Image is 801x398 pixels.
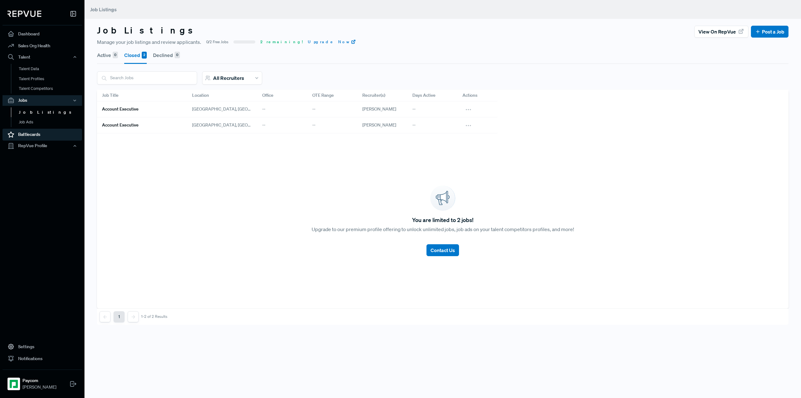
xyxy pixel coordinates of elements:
a: Job Listings [11,107,90,117]
button: View on RepVue [694,26,748,38]
nav: pagination [99,311,167,322]
span: Location [192,92,209,99]
span: You are limited to 2 jobs! [412,216,473,224]
a: Upgrade Now [308,39,356,45]
div: 0 [113,52,118,59]
a: Talent Profiles [11,74,90,84]
div: 1-2 of 2 Results [141,314,167,319]
a: Job Ads [11,117,90,127]
button: Contact Us [426,244,459,256]
button: Active 0 [97,46,118,64]
div: -- [307,101,357,117]
a: Battlecards [3,129,82,141]
button: Post a Job [751,26,788,38]
img: Paycom [9,379,19,389]
h6: Account Executive [102,106,139,112]
a: Contact Us [426,239,459,256]
p: Upgrade to our premium profile offering to unlock unlimited jobs, job ads on your talent competit... [270,225,616,233]
button: RepVue Profile [3,141,82,151]
div: -- [257,101,307,117]
span: Actions [462,92,477,99]
a: Dashboard [3,28,82,40]
div: 2 [142,52,147,59]
h6: Account Executive [102,122,139,128]
span: [GEOGRAPHIC_DATA], [GEOGRAPHIC_DATA] [192,122,252,128]
span: View on RepVue [698,28,736,35]
a: Settings [3,341,82,353]
span: [GEOGRAPHIC_DATA], [GEOGRAPHIC_DATA] [192,106,252,112]
a: Account Executive [102,120,177,131]
button: Next [128,311,139,322]
span: Job Title [102,92,119,99]
span: Contact Us [431,247,455,253]
button: Previous [99,311,110,322]
span: OTE Range [312,92,334,99]
h3: Job Listings [97,25,198,36]
a: Talent Competitors [11,84,90,94]
button: Talent [3,52,82,62]
a: Notifications [3,353,82,364]
span: All Recruiters [213,75,244,81]
strong: Paycom [23,377,56,384]
span: 0/2 Free Jobs [206,39,228,45]
div: -- [407,101,457,117]
div: -- [407,117,457,133]
a: PaycomPaycom[PERSON_NAME] [3,370,82,393]
a: Account Executive [102,104,177,115]
img: announcement [430,186,455,211]
a: Sales Org Health [3,40,82,52]
span: [PERSON_NAME] [23,384,56,390]
span: [PERSON_NAME] [362,106,396,112]
button: Jobs [3,95,82,106]
button: 1 [114,311,125,322]
input: Search Jobs [97,72,197,84]
span: 2 remaining! [260,39,303,45]
a: Post a Job [755,28,784,35]
img: RepVue [8,11,41,17]
div: -- [257,117,307,133]
span: Job Listings [90,6,117,13]
span: [PERSON_NAME] [362,122,396,128]
span: Recruiter(s) [362,92,385,99]
span: Days Active [412,92,436,99]
span: Office [262,92,273,99]
div: 0 [175,52,180,59]
button: Declined 0 [153,46,180,64]
div: -- [307,117,357,133]
button: Closed 2 [124,46,147,64]
a: Talent Data [11,64,90,74]
span: Manage your job listings and review applicants. [97,38,201,46]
